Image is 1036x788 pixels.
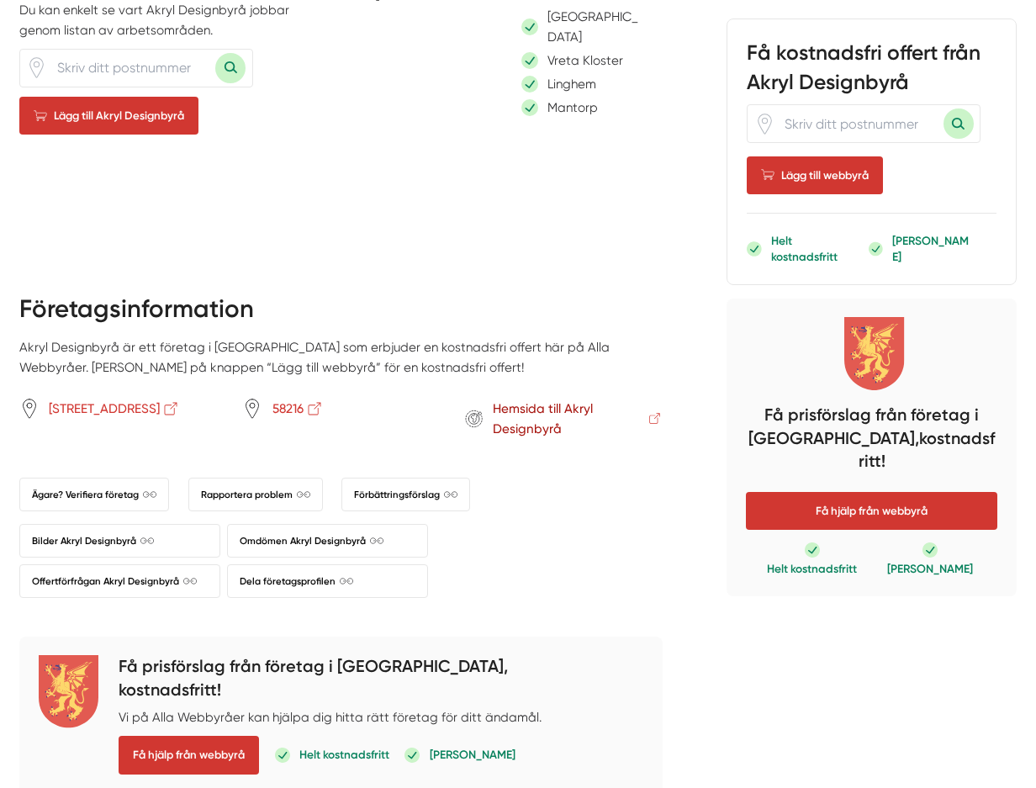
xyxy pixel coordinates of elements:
: Lägg till webbyrå [747,156,883,194]
span: Hemsida till Akryl Designbyrå [493,399,663,439]
button: Sök med postnummer [943,109,974,140]
span: Klicka för att använda din position. [754,114,775,135]
span: Omdömen Akryl Designbyrå [240,533,383,548]
a: Hemsida till Akryl Designbyrå [465,399,663,439]
: Lägg till Akryl Designbyrå [19,97,198,135]
h4: Få prisförslag från företag i [GEOGRAPHIC_DATA], kostnadsfritt! [746,404,997,479]
svg: Pin / Karta [26,57,47,78]
a: 58216 [242,399,440,419]
a: Ägare? Verifiera företag [19,478,169,511]
svg: Pin / Karta [754,114,775,135]
span: Offertförfrågan Akryl Designbyrå [32,574,197,589]
p: Vi på Alla Webbyråer kan hjälpa dig hitta rätt företag för ditt ändamål. [119,707,542,727]
p: [PERSON_NAME] [892,234,971,266]
a: Dela företagsprofilen [227,564,428,598]
span: Förbättringsförslag [354,487,457,502]
h4: Få prisförslag från företag i [GEOGRAPHIC_DATA], kostnadsfritt! [119,655,542,707]
input: Skriv ditt postnummer [775,106,943,143]
p: Mantorp [547,98,598,118]
a: Omdömen Akryl Designbyrå [227,524,428,558]
h3: Få kostnadsfri offert från Akryl Designbyrå [747,40,996,105]
span: Få hjälp från webbyrå [746,492,997,530]
span: Ägare? Verifiera företag [32,487,156,502]
button: Sök med postnummer [215,53,246,83]
a: Bilder Akryl Designbyrå [19,524,220,558]
svg: Pin / Karta [242,399,262,419]
span: 58216 [272,399,324,419]
p: Helt kostnadsfritt [771,234,859,266]
svg: Pin / Karta [19,399,40,419]
p: [PERSON_NAME] [430,747,515,763]
p: Helt kostnadsfritt [767,561,857,577]
p: Akryl Designbyrå är ett företag i [GEOGRAPHIC_DATA] som erbjuder en kostnadsfri offert här på All... [19,337,663,390]
a: Rapportera problem [188,478,323,511]
h2: Företagsinformation [19,292,663,336]
span: Få hjälp från webbyrå [119,736,259,774]
span: [STREET_ADDRESS] [49,399,180,419]
input: Skriv ditt postnummer [47,50,215,87]
span: Bilder Akryl Designbyrå [32,533,154,548]
p: Vreta Kloster [547,50,623,71]
span: Rapportera problem [201,487,310,502]
a: Förbättringsförslag [341,478,470,511]
span: Klicka för att använda din position. [26,57,47,78]
p: Helt kostnadsfritt [299,747,389,763]
p: [PERSON_NAME] [887,561,973,577]
p: [GEOGRAPHIC_DATA] [547,7,643,47]
a: [STREET_ADDRESS] [19,399,217,419]
span: Dela företagsprofilen [240,574,353,589]
p: Linghem [547,74,596,94]
a: Offertförfrågan Akryl Designbyrå [19,564,220,598]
